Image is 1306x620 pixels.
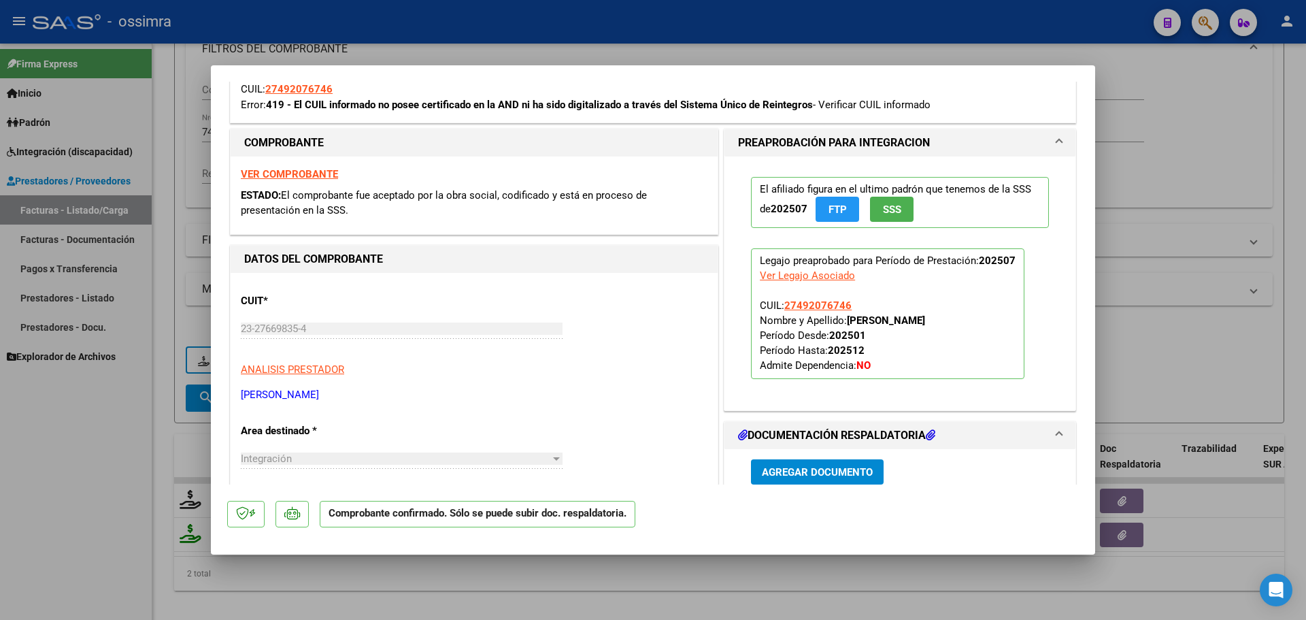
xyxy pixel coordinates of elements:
[724,157,1075,410] div: PREAPROBACIÓN PARA INTEGRACION
[847,314,925,327] strong: [PERSON_NAME]
[751,248,1024,379] p: Legajo preaprobado para Período de Prestación:
[241,423,381,439] p: Area destinado *
[320,501,635,527] p: Comprobante confirmado. Sólo se puede subir doc. respaldatoria.
[241,168,338,180] a: VER COMPROBANTE
[241,387,707,403] p: [PERSON_NAME]
[244,136,324,149] strong: COMPROBANTE
[771,203,807,215] strong: 202507
[784,299,852,312] span: 27492076746
[883,203,901,216] span: SSS
[241,453,292,465] span: Integración
[828,203,847,216] span: FTP
[828,344,865,357] strong: 202512
[241,363,344,376] span: ANALISIS PRESTADOR
[724,129,1075,157] mat-expansion-panel-header: PREAPROBACIÓN PARA INTEGRACION
[856,359,871,372] strong: NO
[738,427,935,444] h1: DOCUMENTACIÓN RESPALDATORIA
[244,252,383,265] strong: DATOS DEL COMPROBANTE
[241,189,647,217] span: El comprobante fue aceptado por la obra social, codificado y está en proceso de presentación en l...
[751,177,1049,228] p: El afiliado figura en el ultimo padrón que tenemos de la SSS de
[762,466,873,478] span: Agregar Documento
[751,459,884,485] button: Agregar Documento
[241,189,281,201] span: ESTADO:
[816,197,859,222] button: FTP
[760,268,855,283] div: Ver Legajo Asociado
[738,135,930,151] h1: PREAPROBACIÓN PARA INTEGRACION
[760,299,925,372] span: CUIL: Nombre y Apellido: Período Desde: Período Hasta: Admite Dependencia:
[829,329,866,342] strong: 202501
[870,197,914,222] button: SSS
[266,99,813,111] strong: 419 - El CUIL informado no posee certificado en la AND ni ha sido digitalizado a través del Siste...
[979,255,1016,267] strong: 202507
[265,83,333,95] span: 27492076746
[1260,574,1292,606] div: Open Intercom Messenger
[724,422,1075,449] mat-expansion-panel-header: DOCUMENTACIÓN RESPALDATORIA
[241,293,381,309] p: CUIT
